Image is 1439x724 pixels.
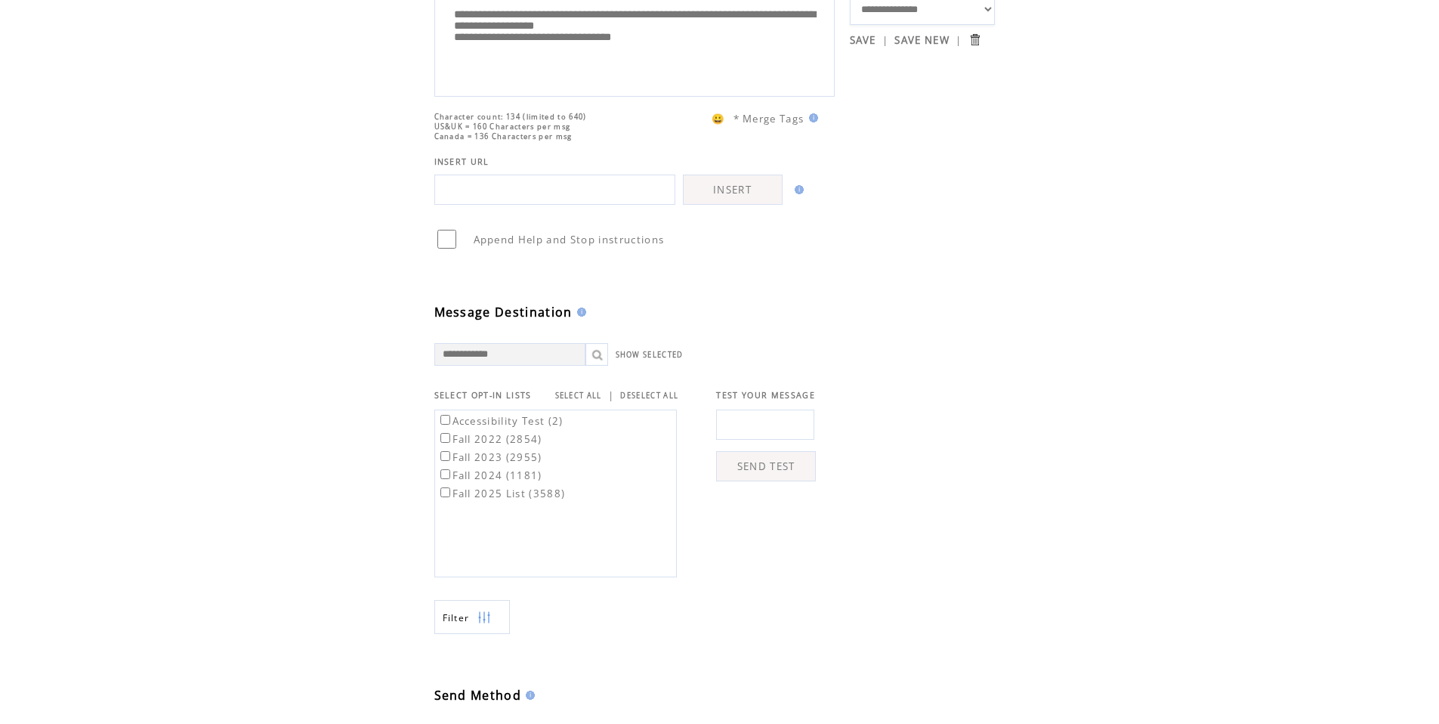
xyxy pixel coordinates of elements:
a: SAVE [850,33,876,47]
label: Fall 2023 (2955) [437,450,542,464]
a: INSERT [683,175,783,205]
span: TEST YOUR MESSAGE [716,390,815,401]
span: Character count: 134 (limited to 640) [434,112,587,122]
label: Accessibility Test (2) [437,414,564,428]
img: help.gif [790,185,804,194]
span: Send Method [434,687,522,704]
input: Accessibility Test (2) [440,415,450,425]
span: * Merge Tags [733,112,804,125]
span: | [882,33,888,47]
span: | [956,33,962,47]
label: Fall 2022 (2854) [437,432,542,446]
img: help.gif [573,308,586,317]
img: help.gif [804,113,818,122]
a: DESELECT ALL [620,391,678,401]
a: SELECT ALL [555,391,602,401]
span: | [608,388,614,402]
span: Message Destination [434,304,573,320]
input: Fall 2023 (2955) [440,451,450,461]
label: Fall 2025 List (3588) [437,487,566,500]
input: Submit [968,32,982,47]
span: INSERT URL [434,156,489,167]
input: Fall 2022 (2854) [440,433,450,443]
a: SHOW SELECTED [616,350,684,360]
span: 😀 [712,112,725,125]
input: Fall 2025 List (3588) [440,487,450,497]
span: SELECT OPT-IN LISTS [434,390,532,401]
span: US&UK = 160 Characters per msg [434,122,571,131]
img: filters.png [477,601,491,635]
span: Append Help and Stop instructions [474,233,665,246]
img: help.gif [521,691,535,700]
input: Fall 2024 (1181) [440,469,450,479]
label: Fall 2024 (1181) [437,469,542,482]
a: SAVE NEW [894,33,950,47]
a: Filter [434,600,510,634]
a: SEND TEST [716,451,816,481]
span: Canada = 136 Characters per msg [434,131,573,141]
span: Show filters [443,611,470,624]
